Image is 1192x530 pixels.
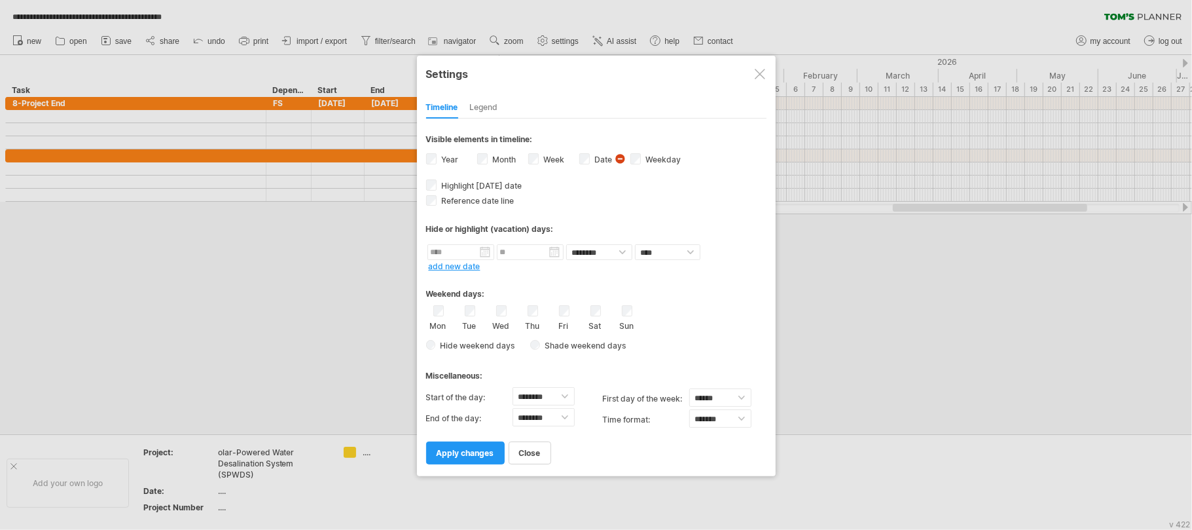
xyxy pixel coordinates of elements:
[519,448,541,458] span: close
[603,388,689,409] label: first day of the week:
[437,448,494,458] span: apply changes
[426,62,767,85] div: Settings
[470,98,498,119] div: Legend
[524,318,541,331] label: Thu
[540,341,626,350] span: Shade weekend days
[493,318,509,331] label: Wed
[509,442,551,464] a: close
[439,155,458,164] label: Year
[426,98,458,119] div: Timeline
[430,318,446,331] label: Mon
[490,155,516,164] label: Month
[426,442,505,464] a: apply changes
[587,318,604,331] label: Sat
[592,155,612,164] label: Date
[426,358,767,384] div: Miscellaneous:
[541,155,564,164] label: Week
[435,341,515,350] span: Hide weekend days
[426,224,767,234] div: Hide or highlight (vacation) days:
[603,409,689,430] label: Time format:
[429,261,480,271] a: add new date
[643,155,681,164] label: Weekday
[426,387,513,408] label: Start of the day:
[426,276,767,302] div: Weekend days:
[426,408,513,429] label: End of the day:
[426,134,767,148] div: Visible elements in timeline:
[619,318,635,331] label: Sun
[439,196,514,206] span: Reference date line
[461,318,478,331] label: Tue
[556,318,572,331] label: Fri
[439,181,522,191] span: Highlight [DATE] date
